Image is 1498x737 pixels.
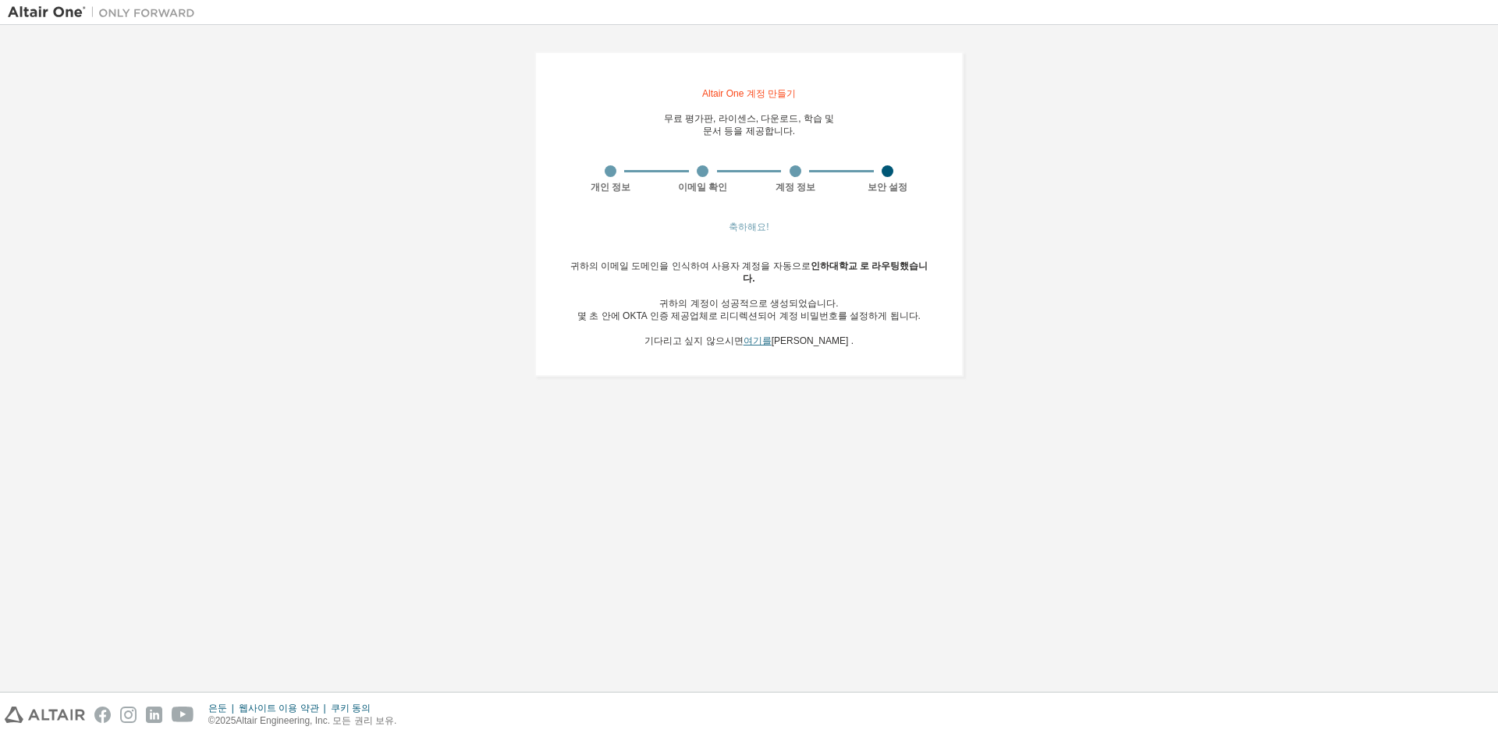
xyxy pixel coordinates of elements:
font: 축하해요! [729,221,769,232]
font: 쿠키 동의 [331,703,371,714]
font: 몇 초 안에 OKTA 인증 제공업체로 리디렉션되어 계정 비밀번호를 설정하게 됩니다. [577,310,921,321]
a: 여기를 [744,335,772,346]
img: youtube.svg [172,707,194,723]
img: altair_logo.svg [5,707,85,723]
font: 무료 평가판, 라이센스, 다운로드, 학습 및 [664,113,835,124]
font: © [208,715,215,726]
font: . [752,273,754,284]
font: Altair Engineering, Inc. 모든 권리 보유. [236,715,396,726]
img: linkedin.svg [146,707,162,723]
img: facebook.svg [94,707,111,723]
font: 은둔 [208,703,227,714]
font: 보안 설정 [868,182,907,193]
font: [PERSON_NAME] . [772,335,854,346]
font: 기다리고 싶지 않으시면 [644,335,744,346]
font: 계정 정보 [776,182,815,193]
font: 인하대학교 로 라우팅했습니다 [743,260,928,284]
font: 웹사이트 이용 약관 [239,703,319,714]
font: 개인 정보 [591,182,630,193]
font: 2025 [215,715,236,726]
img: 알타이르 원 [8,5,203,20]
img: instagram.svg [120,707,137,723]
font: Altair One 계정 만들기 [702,88,796,99]
font: 이메일 확인 [678,182,727,193]
font: 귀하의 계정이 성공적으로 생성되었습니다. [659,298,838,309]
font: 귀하의 이메일 도메인을 인식하여 사용자 계정을 자동으로 [570,260,811,271]
font: 문서 등을 제공합니다. [703,126,795,136]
